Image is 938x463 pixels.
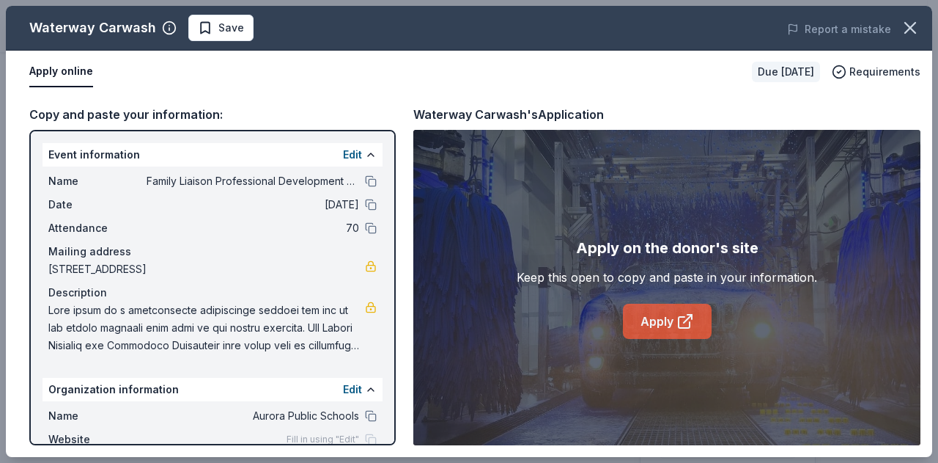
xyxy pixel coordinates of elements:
[832,63,920,81] button: Requirements
[188,15,254,41] button: Save
[147,407,359,425] span: Aurora Public Schools
[147,219,359,237] span: 70
[343,381,362,398] button: Edit
[48,219,147,237] span: Attendance
[43,143,383,167] div: Event information
[147,172,359,190] span: Family Liaison Professional Development Meeting
[413,105,604,124] div: Waterway Carwash's Application
[517,269,817,286] div: Keep this open to copy and paste in your information.
[48,260,365,278] span: [STREET_ADDRESS]
[48,196,147,214] span: Date
[48,172,147,190] span: Name
[48,284,377,302] div: Description
[29,105,396,124] div: Copy and paste your information:
[623,304,712,339] a: Apply
[218,19,244,37] span: Save
[147,196,359,214] span: [DATE]
[752,62,820,82] div: Due [DATE]
[48,243,377,260] div: Mailing address
[29,56,93,87] button: Apply online
[48,407,147,425] span: Name
[29,16,156,40] div: Waterway Carwash
[576,236,758,260] div: Apply on the donor's site
[287,434,359,445] span: Fill in using "Edit"
[343,146,362,164] button: Edit
[849,63,920,81] span: Requirements
[48,302,365,354] span: Lore ipsum do s ametconsecte adipiscinge seddoei tem inc ut lab etdolo magnaali enim admi ve qui ...
[43,378,383,401] div: Organization information
[787,21,891,38] button: Report a mistake
[48,431,147,448] span: Website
